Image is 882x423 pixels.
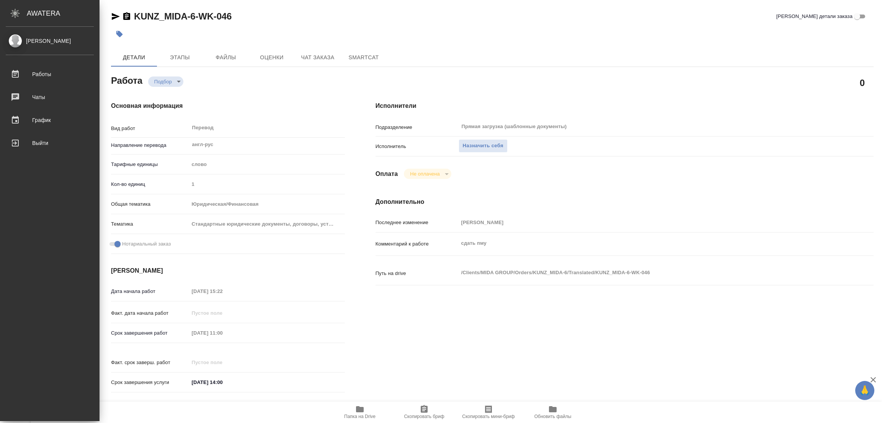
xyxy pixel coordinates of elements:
[392,402,456,423] button: Скопировать бриф
[2,88,98,107] a: Чаты
[6,91,94,103] div: Чаты
[27,6,100,21] div: AWATERA
[376,240,459,248] p: Комментарий к работе
[344,414,376,419] span: Папка на Drive
[404,169,451,179] div: Подбор
[189,179,345,190] input: Пустое поле
[111,288,189,295] p: Дата начала работ
[456,402,521,423] button: Скопировать мини-бриф
[459,237,832,250] textarea: сдать пму
[858,382,871,399] span: 🙏
[328,402,392,423] button: Папка на Drive
[111,329,189,337] p: Срок завершения работ
[2,111,98,130] a: График
[111,101,345,111] h4: Основная информация
[122,12,131,21] button: Скопировать ссылку
[521,402,585,423] button: Обновить файлы
[376,143,459,150] p: Исполнитель
[111,142,189,149] p: Направление перевода
[189,198,345,211] div: Юридическая/Финансовая
[253,53,290,62] span: Оценки
[860,76,865,89] h2: 0
[376,169,398,179] h4: Оплата
[189,286,256,297] input: Пустое поле
[122,240,171,248] span: Нотариальный заказ
[376,101,874,111] h4: Исполнители
[111,12,120,21] button: Скопировать ссылку для ЯМессенджера
[345,53,382,62] span: SmartCat
[2,65,98,84] a: Работы
[148,76,183,87] div: Подбор
[207,53,244,62] span: Файлы
[189,377,256,388] input: ✎ Введи что-нибудь
[111,73,142,87] h2: Работа
[6,137,94,149] div: Выйти
[376,270,459,277] p: Путь на drive
[189,307,256,319] input: Пустое поле
[134,11,232,21] a: KUNZ_MIDA-6-WK-046
[189,218,345,231] div: Стандартные юридические документы, договоры, уставы
[376,197,874,207] h4: Дополнительно
[408,171,442,177] button: Не оплачена
[116,53,152,62] span: Детали
[463,142,503,150] span: Назначить себя
[376,124,459,131] p: Подразделение
[111,125,189,132] p: Вид работ
[776,13,853,20] span: [PERSON_NAME] детали заказа
[162,53,198,62] span: Этапы
[111,26,128,42] button: Добавить тэг
[534,414,572,419] span: Обновить файлы
[152,78,174,85] button: Подбор
[111,359,189,366] p: Факт. срок заверш. работ
[459,217,832,228] input: Пустое поле
[6,37,94,45] div: [PERSON_NAME]
[111,161,189,168] p: Тарифные единицы
[376,219,459,226] p: Последнее изменение
[111,266,345,275] h4: [PERSON_NAME]
[111,379,189,386] p: Срок завершения услуги
[462,414,514,419] span: Скопировать мини-бриф
[111,200,189,208] p: Общая тематика
[189,357,256,368] input: Пустое поле
[459,266,832,279] textarea: /Clients/MIDA GROUP/Orders/KUNZ_MIDA-6/Translated/KUNZ_MIDA-6-WK-046
[189,158,345,171] div: слово
[111,181,189,188] p: Кол-во единиц
[6,68,94,80] div: Работы
[855,381,874,400] button: 🙏
[111,309,189,317] p: Факт. дата начала работ
[2,133,98,153] a: Выйти
[111,220,189,228] p: Тематика
[6,114,94,126] div: График
[404,414,444,419] span: Скопировать бриф
[459,139,508,153] button: Назначить себя
[299,53,336,62] span: Чат заказа
[189,327,256,338] input: Пустое поле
